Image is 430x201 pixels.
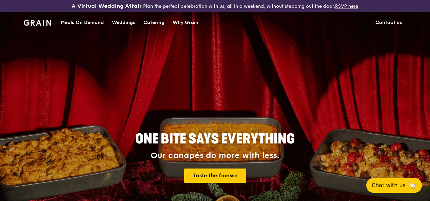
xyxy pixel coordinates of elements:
a: GrainGrain [24,12,51,32]
button: Chat with us🦙 [366,178,422,193]
span: 🦙 [408,181,416,189]
div: Plan the perfect celebration with us, all in a weekend, without stepping out the door. [72,3,358,9]
h3: A Virtual Wedding Affair [72,3,142,9]
span: Chat with us [372,181,406,189]
a: Catering [139,13,169,33]
a: RSVP here [335,3,358,9]
img: Grain [24,20,51,26]
a: Weddings [108,13,139,33]
div: Our canapés do more with less. [93,151,337,160]
a: Contact us [371,13,406,33]
div: Weddings [112,13,135,33]
a: Taste the finesse [184,169,246,183]
a: Why Grain [169,13,202,33]
div: Catering [143,13,164,33]
div: Why Grain [173,13,198,33]
span: ONE BITE SAYS EVERYTHING [135,131,295,147]
div: Meals On Demand [61,13,104,33]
